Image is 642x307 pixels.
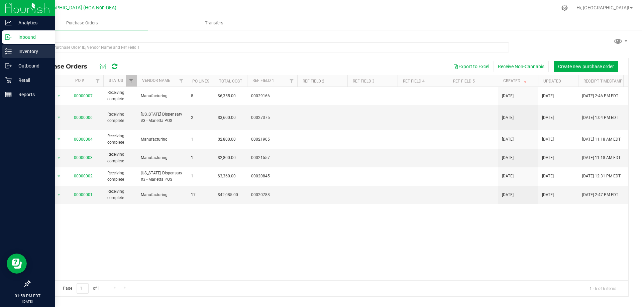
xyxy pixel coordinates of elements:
[542,192,554,198] span: [DATE]
[560,5,569,11] div: Manage settings
[57,283,105,294] span: Page of 1
[55,172,63,181] span: select
[92,75,103,87] a: Filter
[12,91,52,99] p: Reports
[5,34,12,40] inline-svg: Inbound
[542,115,554,121] span: [DATE]
[55,190,63,199] span: select
[502,93,514,99] span: [DATE]
[57,20,107,26] span: Purchase Orders
[141,111,183,124] span: [US_STATE] Dispensary #3 - Marietta POS
[218,115,236,121] span: $3,600.00
[251,93,293,99] span: 00029166
[251,115,293,121] span: 00027375
[502,115,514,121] span: [DATE]
[191,155,210,161] span: 1
[252,78,274,83] a: Ref Field 1
[176,75,187,87] a: Filter
[126,75,137,87] a: Filter
[191,192,210,198] span: 17
[74,155,93,160] a: 00000003
[218,192,238,198] span: $42,085.00
[584,283,622,293] span: 1 - 6 of 6 items
[542,136,554,143] span: [DATE]
[12,62,52,70] p: Outbound
[16,16,148,30] a: Purchase Orders
[494,61,549,72] button: Receive Non-Cannabis
[453,79,475,84] a: Ref Field 5
[251,136,293,143] span: 00021905
[5,19,12,26] inline-svg: Analytics
[218,136,236,143] span: $2,800.00
[141,170,183,183] span: [US_STATE] Dispensary #3 - Marietta POS
[55,91,63,101] span: select
[191,173,210,179] span: 1
[192,79,209,84] a: PO Lines
[251,173,293,179] span: 00020845
[303,79,324,84] a: Ref Field 2
[554,61,618,72] button: Create new purchase order
[543,79,561,84] a: Updated
[141,93,183,99] span: Manufacturing
[503,79,528,83] a: Created
[582,115,618,121] span: [DATE] 1:04 PM EDT
[74,115,93,120] a: 00000006
[583,79,623,84] a: Receipt Timestamp
[218,155,236,161] span: $2,800.00
[218,173,236,179] span: $3,360.00
[55,135,63,144] span: select
[502,192,514,198] span: [DATE]
[141,155,183,161] span: Manufacturing
[74,174,93,178] a: 00000002
[218,93,236,99] span: $6,355.00
[5,62,12,69] inline-svg: Outbound
[74,192,93,197] a: 00000001
[12,47,52,55] p: Inventory
[582,136,621,143] span: [DATE] 11:18 AM EDT
[251,155,293,161] span: 00021557
[542,93,554,99] span: [DATE]
[107,133,133,146] span: Receiving complete
[502,155,514,161] span: [DATE]
[109,78,123,83] a: Status
[286,75,297,87] a: Filter
[3,293,52,299] p: 01:58 PM EDT
[35,63,94,70] span: Purchase Orders
[55,153,63,163] span: select
[5,77,12,84] inline-svg: Retail
[542,155,554,161] span: [DATE]
[582,192,618,198] span: [DATE] 2:47 PM EDT
[558,64,614,69] span: Create new purchase order
[74,94,93,98] a: 00000007
[502,136,514,143] span: [DATE]
[141,192,183,198] span: Manufacturing
[542,173,554,179] span: [DATE]
[20,5,116,11] span: PNW.7-[GEOGRAPHIC_DATA] (HGA Non-DEA)
[196,20,232,26] span: Transfers
[75,78,84,83] a: PO #
[12,76,52,84] p: Retail
[29,42,509,52] input: Search Purchase Order ID, Vendor Name and Ref Field 1
[12,19,52,27] p: Analytics
[191,136,210,143] span: 1
[142,78,170,83] a: Vendor Name
[3,299,52,304] p: [DATE]
[107,188,133,201] span: Receiving complete
[191,93,210,99] span: 8
[449,61,494,72] button: Export to Excel
[582,93,618,99] span: [DATE] 2:46 PM EDT
[576,5,629,10] span: Hi, [GEOGRAPHIC_DATA]!
[74,137,93,142] a: 00000004
[582,173,621,179] span: [DATE] 12:31 PM EDT
[219,79,242,84] a: Total Cost
[107,90,133,102] span: Receiving complete
[582,155,621,161] span: [DATE] 11:18 AM EDT
[141,136,183,143] span: Manufacturing
[12,33,52,41] p: Inbound
[7,254,27,274] iframe: Resource center
[191,115,210,121] span: 2
[353,79,374,84] a: Ref Field 3
[148,16,280,30] a: Transfers
[251,192,293,198] span: 00020788
[107,170,133,183] span: Receiving complete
